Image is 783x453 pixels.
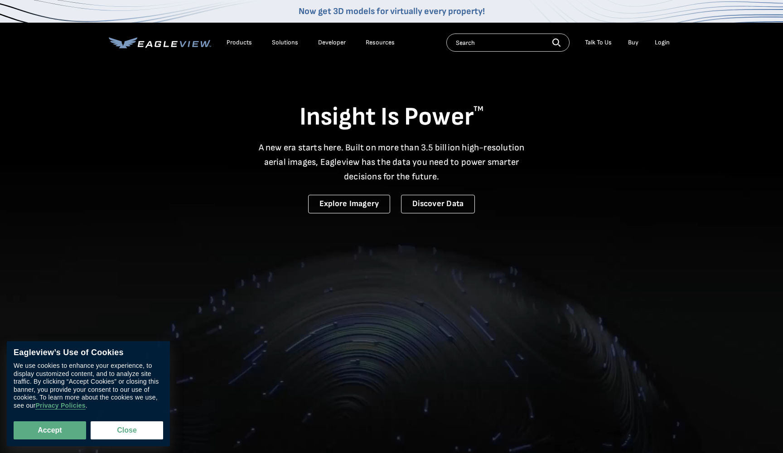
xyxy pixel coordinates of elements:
div: Products [227,39,252,47]
a: Explore Imagery [308,195,391,213]
a: Developer [318,39,346,47]
h1: Insight Is Power [109,101,674,133]
p: A new era starts here. Built on more than 3.5 billion high-resolution aerial images, Eagleview ha... [253,140,530,184]
div: Login [655,39,670,47]
div: We use cookies to enhance your experience, to display customized content, and to analyze site tra... [14,362,163,410]
sup: TM [474,105,483,113]
div: Eagleview’s Use of Cookies [14,348,163,358]
div: Talk To Us [585,39,612,47]
div: Solutions [272,39,298,47]
div: Resources [366,39,395,47]
button: Close [91,421,163,439]
a: Discover Data [401,195,475,213]
a: Now get 3D models for virtually every property! [299,6,485,17]
input: Search [446,34,570,52]
button: Accept [14,421,86,439]
a: Buy [628,39,638,47]
a: Privacy Policies [35,402,85,410]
